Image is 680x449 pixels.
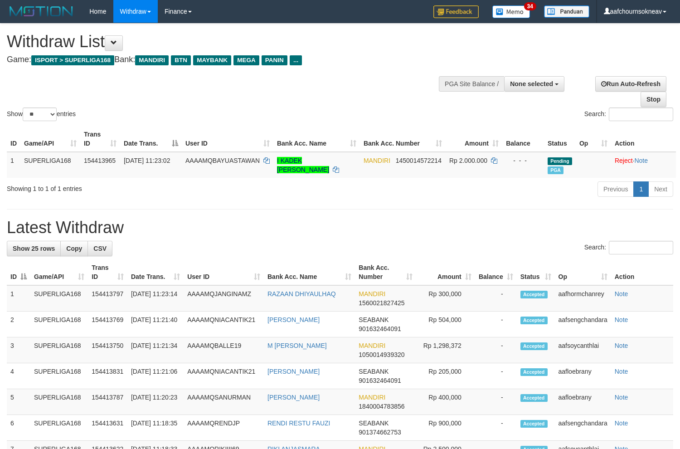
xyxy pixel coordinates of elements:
label: Search: [584,241,673,254]
span: Rp 2.000.000 [449,157,487,164]
a: Show 25 rows [7,241,61,256]
img: Feedback.jpg [433,5,479,18]
span: ... [290,55,302,65]
td: AAAAMQBALLE19 [184,337,264,363]
span: Marked by aafsoycanthlai [548,166,563,174]
td: AAAAMQRENDJP [184,415,264,441]
td: SUPERLIGA168 [30,337,88,363]
a: CSV [87,241,112,256]
span: SEABANK [359,316,389,323]
img: panduan.png [544,5,589,18]
input: Search: [609,107,673,121]
h4: Game: Bank: [7,55,444,64]
td: 4 [7,363,30,389]
a: [PERSON_NAME] [267,394,320,401]
span: MANDIRI [359,342,385,349]
th: ID: activate to sort column descending [7,259,30,285]
td: - [475,312,517,337]
a: Note [615,420,628,427]
th: ID [7,126,20,152]
span: BTN [171,55,191,65]
span: None selected [510,80,553,88]
span: MANDIRI [364,157,390,164]
td: 154413787 [88,389,127,415]
td: SUPERLIGA168 [30,415,88,441]
th: Bank Acc. Number: activate to sort column ascending [360,126,446,152]
th: Game/API: activate to sort column ascending [30,259,88,285]
th: Bank Acc. Number: activate to sort column ascending [355,259,416,285]
a: Stop [641,92,666,107]
th: Action [611,126,676,152]
td: 154413831 [88,363,127,389]
th: Balance: activate to sort column ascending [475,259,517,285]
div: Showing 1 to 1 of 1 entries [7,181,277,193]
a: Previous [597,181,634,197]
span: Copy 1840004783856 to clipboard [359,403,404,410]
th: Trans ID: activate to sort column ascending [80,126,120,152]
th: Status: activate to sort column ascending [517,259,555,285]
td: Rp 1,298,372 [416,337,475,363]
span: Show 25 rows [13,245,55,252]
td: 1 [7,285,30,312]
td: Rp 205,000 [416,363,475,389]
th: User ID: activate to sort column ascending [184,259,264,285]
td: SUPERLIGA168 [20,152,80,178]
span: [DATE] 11:23:02 [124,157,170,164]
td: aafsoycanthlai [555,337,611,363]
span: SEABANK [359,420,389,427]
td: Rp 900,000 [416,415,475,441]
td: aafsengchandara [555,415,611,441]
a: RENDI RESTU FAUZI [267,420,330,427]
td: [DATE] 11:21:34 [127,337,184,363]
a: I KADEK [PERSON_NAME] [277,157,329,173]
span: Pending [548,157,572,165]
span: Accepted [520,420,548,428]
label: Search: [584,107,673,121]
span: SEABANK [359,368,389,375]
td: SUPERLIGA168 [30,285,88,312]
label: Show entries [7,107,76,121]
td: AAAAMQNIACANTIK21 [184,312,264,337]
td: · [611,152,676,178]
a: Note [615,342,628,349]
a: 1 [633,181,649,197]
span: Copy 1560021827425 to clipboard [359,299,404,307]
span: Copy 901632464091 to clipboard [359,377,401,384]
span: Accepted [520,368,548,376]
th: Status [544,126,576,152]
td: SUPERLIGA168 [30,389,88,415]
span: Copy 901374662753 to clipboard [359,429,401,436]
span: Copy 901632464091 to clipboard [359,325,401,332]
div: PGA Site Balance / [439,76,504,92]
th: Amount: activate to sort column ascending [446,126,502,152]
a: Reject [615,157,633,164]
a: Note [615,290,628,298]
a: Run Auto-Refresh [595,76,666,92]
td: - [475,363,517,389]
td: 154413769 [88,312,127,337]
img: Button%20Memo.svg [492,5,530,18]
td: Rp 300,000 [416,285,475,312]
span: MANDIRI [359,290,385,298]
img: MOTION_logo.png [7,5,76,18]
td: [DATE] 11:21:06 [127,363,184,389]
a: RAZAAN DHIYAULHAQ [267,290,336,298]
th: Action [611,259,673,285]
td: - [475,285,517,312]
td: 154413750 [88,337,127,363]
td: aafhormchanrey [555,285,611,312]
a: Next [648,181,673,197]
a: Note [615,316,628,323]
td: SUPERLIGA168 [30,312,88,337]
span: 154413965 [84,157,116,164]
td: 5 [7,389,30,415]
th: Amount: activate to sort column ascending [416,259,475,285]
span: Copy [66,245,82,252]
td: aafsengchandara [555,312,611,337]
td: Rp 504,000 [416,312,475,337]
a: Copy [60,241,88,256]
span: ISPORT > SUPERLIGA168 [31,55,114,65]
span: AAAAMQBAYUASTAWAN [185,157,260,164]
th: Op: activate to sort column ascending [576,126,611,152]
td: [DATE] 11:23:14 [127,285,184,312]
